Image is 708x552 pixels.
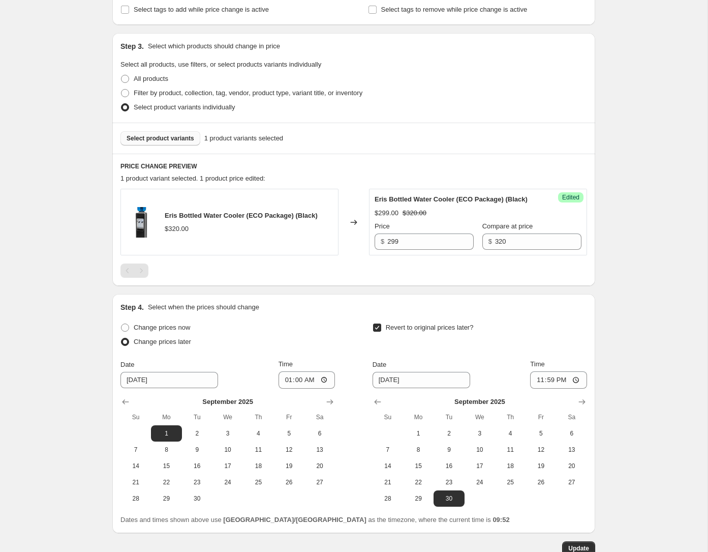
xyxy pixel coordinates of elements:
button: Monday September 15 2025 [403,458,434,474]
span: 23 [186,478,208,486]
input: 12:00 [530,371,587,389]
p: Select which products should change in price [148,41,280,51]
span: 10 [217,446,239,454]
th: Wednesday [212,409,243,425]
button: Monday September 8 2025 [403,442,434,458]
span: 3 [469,429,491,438]
button: Monday September 29 2025 [151,490,181,507]
span: 7 [125,446,147,454]
span: 4 [247,429,269,438]
input: 8/21/2025 [120,372,218,388]
span: $ [488,238,492,245]
button: Show previous month, August 2025 [371,395,385,409]
h6: PRICE CHANGE PREVIEW [120,162,587,170]
th: Friday [526,409,556,425]
span: 26 [530,478,552,486]
span: 5 [530,429,552,438]
button: Friday September 12 2025 [526,442,556,458]
button: Wednesday September 24 2025 [465,474,495,490]
span: 15 [155,462,177,470]
span: Select product variants individually [134,103,235,111]
button: Thursday September 11 2025 [243,442,273,458]
nav: Pagination [120,264,148,278]
span: 17 [469,462,491,470]
button: Wednesday September 10 2025 [465,442,495,458]
span: Su [377,413,399,421]
span: 19 [530,462,552,470]
span: 18 [247,462,269,470]
span: Price [375,222,390,230]
span: Th [499,413,521,421]
button: Tuesday September 16 2025 [434,458,464,474]
span: 1 product variant selected. 1 product price edited: [120,175,265,182]
button: Thursday September 18 2025 [495,458,526,474]
button: Sunday September 28 2025 [373,490,403,507]
button: Sunday September 21 2025 [120,474,151,490]
button: Thursday September 11 2025 [495,442,526,458]
span: 25 [499,478,521,486]
button: Thursday September 4 2025 [495,425,526,442]
span: 22 [155,478,177,486]
span: Dates and times shown above use as the timezone, where the current time is [120,516,510,524]
span: 11 [247,446,269,454]
span: 1 [407,429,429,438]
th: Friday [274,409,304,425]
span: 27 [309,478,331,486]
span: 8 [155,446,177,454]
div: $299.00 [375,208,398,218]
b: 09:52 [492,516,509,524]
span: 15 [407,462,429,470]
button: Thursday September 25 2025 [243,474,273,490]
button: Saturday September 20 2025 [304,458,335,474]
button: Tuesday September 30 2025 [182,490,212,507]
span: Fr [530,413,552,421]
span: 24 [469,478,491,486]
span: 7 [377,446,399,454]
th: Saturday [304,409,335,425]
span: 1 [155,429,177,438]
span: All products [134,75,168,82]
span: 1 product variants selected [204,133,283,143]
span: Th [247,413,269,421]
button: Saturday September 20 2025 [557,458,587,474]
span: 16 [186,462,208,470]
button: Monday September 1 2025 [151,425,181,442]
span: Tu [438,413,460,421]
span: Eris Bottled Water Cooler (ECO Package) (Black) [375,195,528,203]
span: Mo [155,413,177,421]
button: Select product variants [120,131,200,146]
button: Saturday September 13 2025 [557,442,587,458]
th: Monday [403,409,434,425]
span: 16 [438,462,460,470]
th: Monday [151,409,181,425]
span: 8 [407,446,429,454]
span: 6 [309,429,331,438]
button: Sunday September 21 2025 [373,474,403,490]
th: Wednesday [465,409,495,425]
button: Sunday September 7 2025 [373,442,403,458]
button: Show previous month, August 2025 [118,395,133,409]
button: Friday September 26 2025 [274,474,304,490]
span: 25 [247,478,269,486]
span: 21 [125,478,147,486]
span: Edited [562,193,579,201]
span: 12 [278,446,300,454]
button: Monday September 1 2025 [403,425,434,442]
button: Saturday September 6 2025 [557,425,587,442]
th: Thursday [495,409,526,425]
span: 5 [278,429,300,438]
button: Monday September 22 2025 [151,474,181,490]
span: 30 [438,495,460,503]
span: 4 [499,429,521,438]
span: 13 [309,446,331,454]
span: Date [373,361,386,368]
th: Saturday [557,409,587,425]
span: Select product variants [127,134,194,142]
button: Sunday September 14 2025 [120,458,151,474]
button: Monday September 29 2025 [403,490,434,507]
button: Wednesday September 24 2025 [212,474,243,490]
button: Tuesday September 30 2025 [434,490,464,507]
button: Friday September 19 2025 [274,458,304,474]
span: Select tags to add while price change is active [134,6,269,13]
span: Eris Bottled Water Cooler (ECO Package) (Black) [165,212,318,219]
